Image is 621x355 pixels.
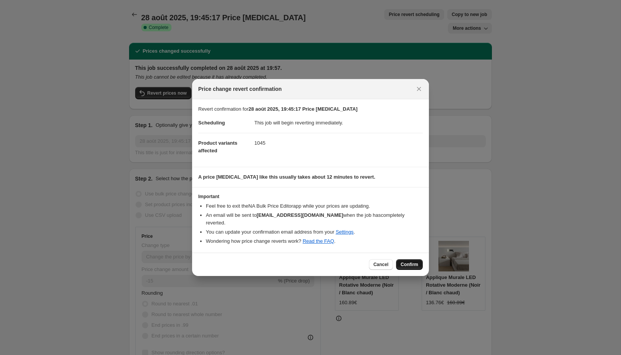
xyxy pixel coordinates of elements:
[198,85,282,93] span: Price change revert confirmation
[401,261,418,268] span: Confirm
[254,133,423,153] dd: 1045
[369,259,393,270] button: Cancel
[198,194,423,200] h3: Important
[206,202,423,210] li: Feel free to exit the NA Bulk Price Editor app while your prices are updating.
[206,228,423,236] li: You can update your confirmation email address from your .
[198,120,225,126] span: Scheduling
[254,113,423,133] dd: This job will begin reverting immediately.
[198,105,423,113] p: Revert confirmation for
[414,84,424,94] button: Close
[249,106,358,112] b: 28 août 2025, 19:45:17 Price [MEDICAL_DATA]
[374,261,388,268] span: Cancel
[302,238,334,244] a: Read the FAQ
[198,174,375,180] b: A price [MEDICAL_DATA] like this usually takes about 12 minutes to revert.
[336,229,354,235] a: Settings
[396,259,423,270] button: Confirm
[206,211,423,227] li: An email will be sent to when the job has completely reverted .
[257,212,343,218] b: [EMAIL_ADDRESS][DOMAIN_NAME]
[206,237,423,245] li: Wondering how price change reverts work? .
[198,140,238,153] span: Product variants affected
